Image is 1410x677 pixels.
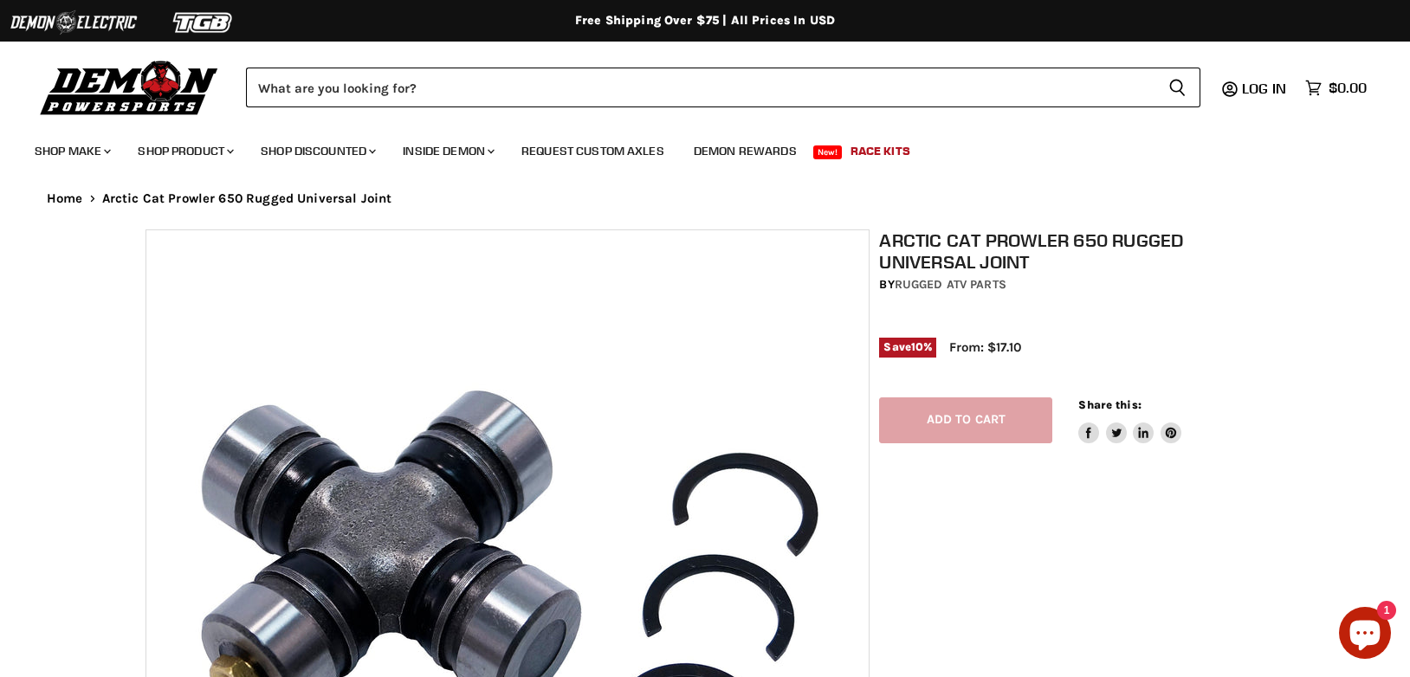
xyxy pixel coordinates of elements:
[125,133,244,169] a: Shop Product
[1078,397,1181,443] aside: Share this:
[1078,398,1141,411] span: Share this:
[911,340,923,353] span: 10
[1234,81,1297,96] a: Log in
[12,191,1398,206] nav: Breadcrumbs
[246,68,1200,107] form: Product
[681,133,810,169] a: Demon Rewards
[9,6,139,39] img: Demon Electric Logo 2
[1297,75,1375,100] a: $0.00
[949,339,1021,355] span: From: $17.10
[1334,607,1396,663] inbox-online-store-chat: Shopify online store chat
[22,133,121,169] a: Shop Make
[246,68,1155,107] input: Search
[390,133,505,169] a: Inside Demon
[139,6,268,39] img: TGB Logo 2
[102,191,392,206] span: Arctic Cat Prowler 650 Rugged Universal Joint
[895,277,1006,292] a: Rugged ATV Parts
[813,145,843,159] span: New!
[1329,80,1367,96] span: $0.00
[22,126,1362,169] ul: Main menu
[879,229,1274,273] h1: Arctic Cat Prowler 650 Rugged Universal Joint
[1155,68,1200,107] button: Search
[508,133,677,169] a: Request Custom Axles
[12,13,1398,29] div: Free Shipping Over $75 | All Prices In USD
[35,56,224,118] img: Demon Powersports
[248,133,386,169] a: Shop Discounted
[879,338,936,357] span: Save %
[1242,80,1286,97] span: Log in
[47,191,83,206] a: Home
[879,275,1274,294] div: by
[838,133,923,169] a: Race Kits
